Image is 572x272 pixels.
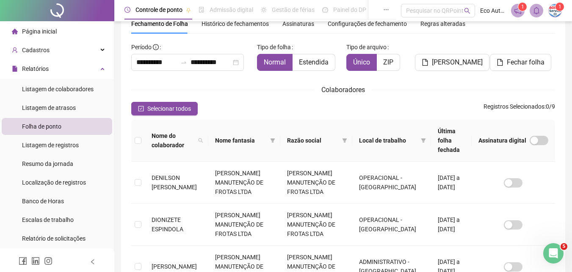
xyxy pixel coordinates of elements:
[359,136,417,145] span: Local de trabalho
[180,59,187,66] span: swap-right
[464,8,470,14] span: search
[131,102,198,115] button: Selecionar todos
[264,58,286,66] span: Normal
[415,54,489,71] button: [PERSON_NAME]
[186,8,191,13] span: pushpin
[12,66,18,72] span: file
[352,204,431,246] td: OPERACIONAL - [GEOGRAPHIC_DATA]
[152,263,197,270] span: [PERSON_NAME]
[208,204,280,246] td: [PERSON_NAME] MANUTENÇÃO DE FROTAS LTDA
[270,138,275,143] span: filter
[346,42,387,52] span: Tipo de arquivo
[321,86,365,94] span: Colaboradores
[533,7,540,14] span: bell
[287,136,339,145] span: Razão social
[22,47,50,53] span: Cadastros
[90,259,96,265] span: left
[257,42,291,52] span: Tipo de folha
[152,131,195,150] span: Nome do colaborador
[196,129,205,151] span: search
[44,257,53,265] span: instagram
[124,7,130,13] span: clock-circle
[147,104,191,113] span: Selecionar todos
[478,136,526,145] span: Assinatura digital
[22,86,94,93] span: Listagem de colaboradores
[558,4,561,10] span: 1
[421,138,426,143] span: filter
[340,134,349,147] span: filter
[208,162,280,204] td: [PERSON_NAME] MANUTENÇÃO DE FROTAS LTDA
[328,21,407,27] span: Configurações de fechamento
[152,174,197,191] span: DENILSON [PERSON_NAME]
[22,123,61,130] span: Folha de ponto
[518,3,527,11] sup: 1
[202,20,269,27] span: Histórico de fechamentos
[198,138,203,143] span: search
[514,7,522,14] span: notification
[12,28,18,34] span: home
[131,20,188,27] span: Fechamento de Folha
[484,103,544,110] span: Registros Selecionados
[419,134,428,147] span: filter
[22,65,49,72] span: Relatórios
[333,6,366,13] span: Painel do DP
[422,59,428,66] span: file
[543,243,564,264] iframe: Intercom live chat
[353,58,370,66] span: Único
[210,6,253,13] span: Admissão digital
[561,243,567,250] span: 5
[555,3,564,11] sup: Atualize o seu contato no menu Meus Dados
[261,7,267,13] span: sun
[215,136,267,145] span: Nome fantasia
[497,59,503,66] span: file
[322,7,328,13] span: dashboard
[22,160,73,167] span: Resumo da jornada
[19,257,27,265] span: facebook
[432,57,483,67] span: [PERSON_NAME]
[507,57,544,67] span: Fechar folha
[268,134,277,147] span: filter
[22,216,74,223] span: Escalas de trabalho
[22,28,57,35] span: Página inicial
[22,142,79,149] span: Listagem de registros
[280,204,352,246] td: [PERSON_NAME] MANUTENÇÃO DE FROTAS LTDA
[431,162,472,204] td: [DATE] a [DATE]
[152,216,183,233] span: DIONIZETE ESPINDOLA
[383,58,393,66] span: ZIP
[431,204,472,246] td: [DATE] a [DATE]
[199,7,204,13] span: file-done
[153,44,159,50] span: info-circle
[22,235,86,242] span: Relatório de solicitações
[22,198,64,205] span: Banco de Horas
[490,54,551,71] button: Fechar folha
[383,7,389,13] span: ellipsis
[549,4,561,17] img: 29668
[280,162,352,204] td: [PERSON_NAME] MANUTENÇÃO DE FROTAS LTDA
[420,21,465,27] span: Regras alteradas
[12,47,18,53] span: user-add
[299,58,329,66] span: Estendida
[22,104,76,111] span: Listagem de atrasos
[22,179,86,186] span: Localização de registros
[282,21,314,27] span: Assinaturas
[180,59,187,66] span: to
[31,257,40,265] span: linkedin
[138,106,144,112] span: check-square
[431,120,472,162] th: Última folha fechada
[480,6,506,15] span: Eco Automotive
[272,6,315,13] span: Gestão de férias
[135,6,182,13] span: Controle de ponto
[352,162,431,204] td: OPERACIONAL - [GEOGRAPHIC_DATA]
[342,138,347,143] span: filter
[131,44,152,50] span: Período
[521,4,524,10] span: 1
[484,102,555,115] span: : 0 / 9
